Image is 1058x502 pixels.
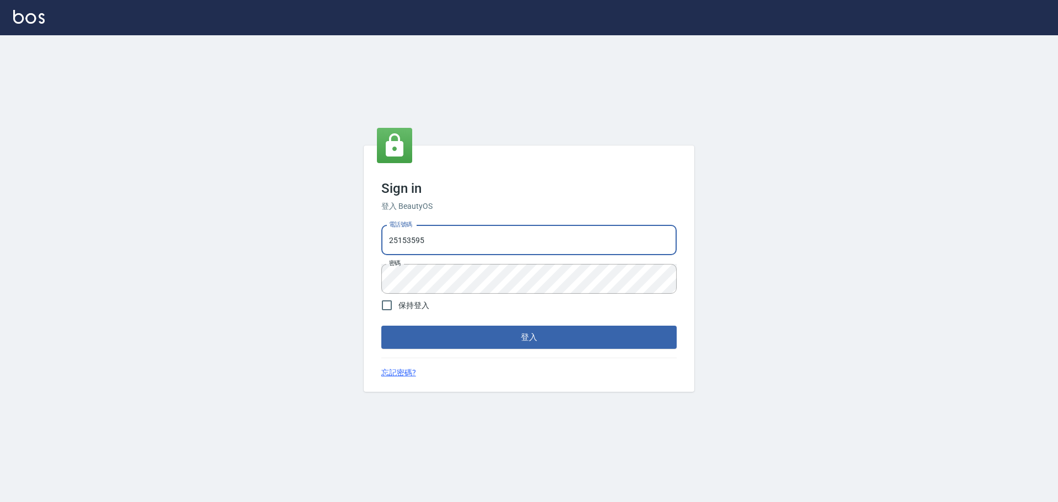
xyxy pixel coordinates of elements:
h6: 登入 BeautyOS [381,201,677,212]
h3: Sign in [381,181,677,196]
a: 忘記密碼? [381,367,416,379]
label: 密碼 [389,259,401,267]
img: Logo [13,10,45,24]
span: 保持登入 [398,300,429,311]
button: 登入 [381,326,677,349]
label: 電話號碼 [389,220,412,229]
